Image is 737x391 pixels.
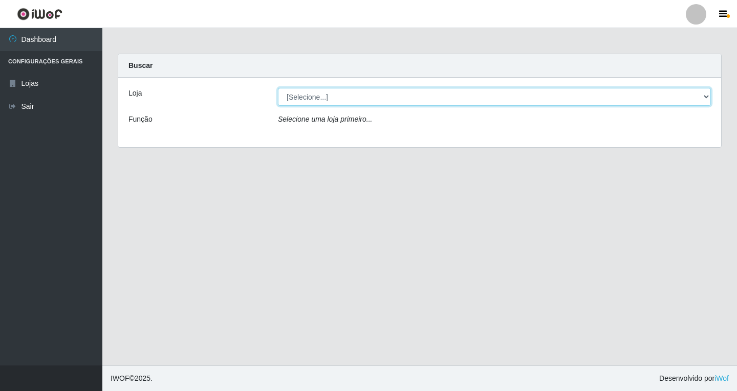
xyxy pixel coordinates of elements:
a: iWof [714,374,729,382]
span: Desenvolvido por [659,373,729,384]
i: Selecione uma loja primeiro... [278,115,372,123]
span: IWOF [111,374,129,382]
label: Loja [128,88,142,99]
label: Função [128,114,153,125]
img: CoreUI Logo [17,8,62,20]
span: © 2025 . [111,373,153,384]
strong: Buscar [128,61,153,70]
